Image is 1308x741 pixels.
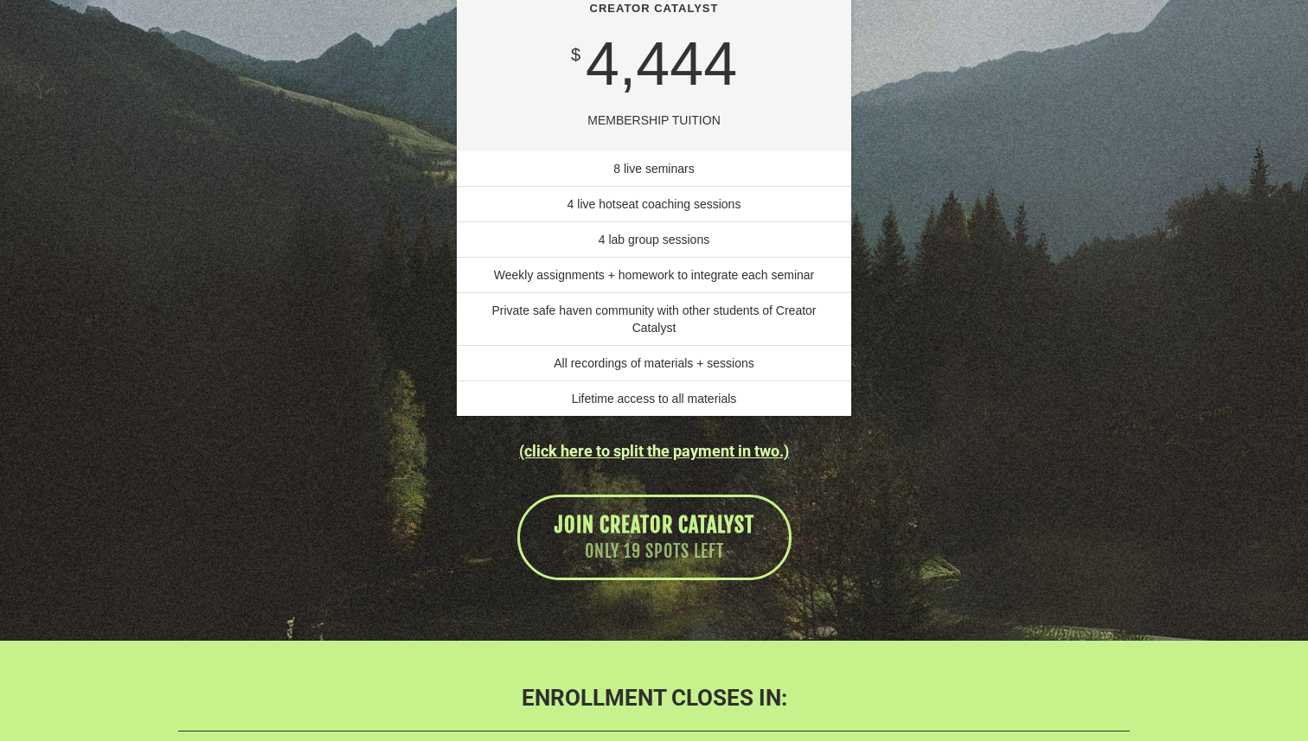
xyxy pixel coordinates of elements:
span: 8 live seminars [613,162,694,176]
b: CREATOR CATALYST [590,2,719,15]
a: JOIN CREATOR CATALYST ONLY 19 SPOTS LEFT [517,495,792,580]
div: $ [571,42,580,67]
span: Lifetime access to all materials [572,392,737,406]
a: (click here to split the payment in two.) [519,442,789,460]
span: All recordings of materials + sessions [554,356,754,370]
span: JOIN CREATOR CATALYST [555,512,754,538]
span: 4 live hotseat coaching sessions [567,197,741,211]
div: 4,444 [571,34,737,94]
span: MEMBERSHIP TUITION [587,113,721,127]
span: ONLY 19 SPOTS LEFT [555,540,754,565]
span: 4 lab group sessions [599,233,709,246]
span: Private safe haven community with other students of Creator Catalyst [491,303,816,335]
span: Weekly assignments + homework to integrate each seminar [494,268,815,282]
b: ENROLLMENT CLOSES IN: [522,685,787,711]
